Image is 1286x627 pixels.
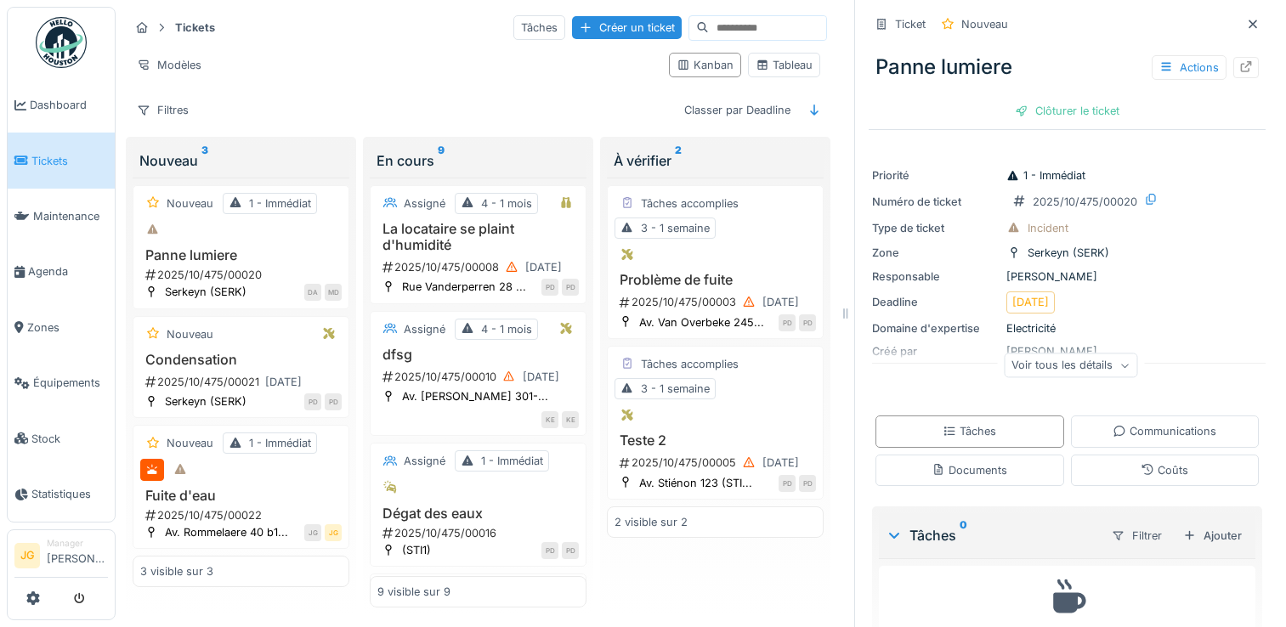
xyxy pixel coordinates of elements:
[799,475,816,492] div: PD
[201,150,208,171] sup: 3
[639,475,752,491] div: Av. Stiénon 123 (STI...
[1004,353,1137,378] div: Voir tous les détails
[144,371,342,393] div: 2025/10/475/00021
[165,284,246,300] div: Serkeyn (SERK)
[677,57,734,73] div: Kanban
[614,150,817,171] div: À vérifier
[481,195,532,212] div: 4 - 1 mois
[961,16,1008,32] div: Nouveau
[168,20,222,36] strong: Tickets
[139,150,343,171] div: Nouveau
[756,57,813,73] div: Tableau
[402,388,548,404] div: Av. [PERSON_NAME] 301-...
[8,133,115,188] a: Tickets
[641,220,710,236] div: 3 - 1 semaine
[47,537,108,550] div: Manager
[377,221,579,253] h3: La locataire se plaint d'humidité
[140,488,342,504] h3: Fuite d'eau
[872,194,1000,210] div: Numéro de ticket
[1152,55,1227,80] div: Actions
[129,98,196,122] div: Filtres
[33,375,108,391] span: Équipements
[895,16,926,32] div: Ticket
[381,366,579,387] div: 2025/10/475/00010
[943,423,996,439] div: Tâches
[641,381,710,397] div: 3 - 1 semaine
[167,326,213,342] div: Nouveau
[381,257,579,278] div: 2025/10/475/00008
[1104,523,1170,548] div: Filtrer
[8,244,115,299] a: Agenda
[1028,220,1068,236] div: Incident
[14,537,108,578] a: JG Manager[PERSON_NAME]
[404,195,445,212] div: Assigné
[1033,194,1137,210] div: 2025/10/475/00020
[304,524,321,541] div: JG
[541,542,558,559] div: PD
[1176,524,1249,547] div: Ajouter
[572,16,682,39] div: Créer un ticket
[641,356,739,372] div: Tâches accomplies
[31,153,108,169] span: Tickets
[1012,294,1049,310] div: [DATE]
[1113,423,1216,439] div: Communications
[265,374,302,390] div: [DATE]
[618,291,816,313] div: 2025/10/475/00003
[377,150,580,171] div: En cours
[36,17,87,68] img: Badge_color-CXgf-gQk.svg
[438,150,445,171] sup: 9
[869,45,1266,89] div: Panne lumiere
[144,267,342,283] div: 2025/10/475/00020
[872,220,1000,236] div: Type de ticket
[325,524,342,541] div: JG
[541,279,558,296] div: PD
[1008,99,1126,122] div: Clôturer le ticket
[8,466,115,522] a: Statistiques
[377,584,450,600] div: 9 visible sur 9
[47,537,108,573] li: [PERSON_NAME]
[304,284,321,301] div: DA
[641,195,739,212] div: Tâches accomplies
[28,263,108,280] span: Agenda
[562,542,579,559] div: PD
[14,543,40,568] li: JG
[167,435,213,451] div: Nouveau
[8,77,115,133] a: Dashboard
[960,525,967,545] sup: 0
[144,507,342,523] div: 2025/10/475/00022
[779,475,796,492] div: PD
[1028,245,1109,261] div: Serkeyn (SERK)
[377,347,579,363] h3: dfsg
[1141,462,1188,478] div: Coûts
[872,268,1262,285] div: [PERSON_NAME]
[8,355,115,410] a: Équipements
[675,150,682,171] sup: 2
[618,452,816,473] div: 2025/10/475/00005
[381,525,579,541] div: 2025/10/475/00016
[325,284,342,301] div: MD
[1006,167,1085,184] div: 1 - Immédiat
[165,393,246,410] div: Serkeyn (SERK)
[140,247,342,263] h3: Panne lumiere
[249,195,311,212] div: 1 - Immédiat
[762,294,799,310] div: [DATE]
[8,410,115,466] a: Stock
[872,268,1000,285] div: Responsable
[33,208,108,224] span: Maintenance
[402,279,526,295] div: Rue Vanderperren 28 ...
[304,393,321,410] div: PD
[325,393,342,410] div: PD
[541,411,558,428] div: KE
[562,279,579,296] div: PD
[167,195,213,212] div: Nouveau
[762,455,799,471] div: [DATE]
[799,314,816,331] div: PD
[8,189,115,244] a: Maintenance
[872,320,1000,336] div: Domaine d'expertise
[31,431,108,447] span: Stock
[523,369,559,385] div: [DATE]
[404,453,445,469] div: Assigné
[481,321,532,337] div: 4 - 1 mois
[404,321,445,337] div: Assigné
[677,98,798,122] div: Classer par Deadline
